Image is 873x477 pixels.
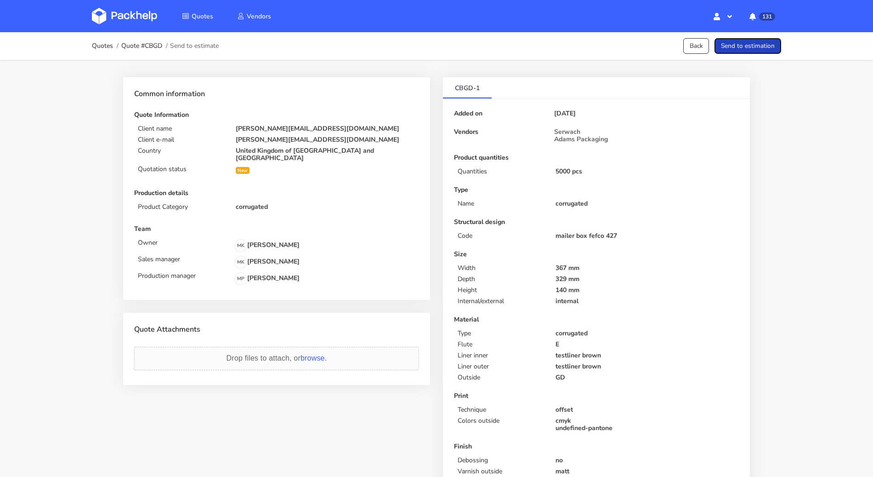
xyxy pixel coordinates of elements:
div: New [236,167,249,174]
p: 367 mm [556,264,739,272]
p: Type [458,330,544,337]
nav: breadcrumb [92,37,219,55]
p: Liner outer [458,363,544,370]
p: Type [454,186,739,194]
span: MK [235,256,247,268]
span: Vendors [247,12,271,21]
p: Team [134,225,419,233]
p: Common information [134,88,419,100]
a: Back [683,38,709,54]
p: [PERSON_NAME] [234,256,300,269]
span: Adams Packaging [554,136,608,143]
p: Material [454,316,739,323]
a: Quote #CBGD [121,42,162,50]
span: 131 [759,12,775,21]
p: United Kingdom of [GEOGRAPHIC_DATA] and [GEOGRAPHIC_DATA] [236,147,419,162]
p: corrugated [556,330,739,337]
p: [PERSON_NAME] [234,239,300,252]
p: Quantities [458,168,544,175]
p: Depth [458,276,544,283]
p: cmyk [556,417,739,425]
p: Client e-mail [138,136,225,144]
span: Drop files to attach, or [227,354,327,362]
a: Quotes [92,42,113,50]
p: Print [454,392,739,400]
p: 329 mm [556,276,739,283]
p: internal [556,298,739,305]
p: Outside [458,374,544,381]
p: corrugated [556,200,739,207]
p: Product Category [138,203,225,211]
p: mailer box fefco 427 [556,232,739,240]
span: MK [235,240,247,252]
p: Internal/external [458,298,544,305]
p: Quote Attachments [134,324,419,336]
p: Colors outside [458,417,544,425]
p: Quotation status [138,166,225,173]
p: [DATE] [554,110,576,117]
p: Production details [134,190,419,197]
p: corrugated [236,203,419,211]
p: Vendors [454,128,550,136]
button: Send to estimation [714,38,781,54]
p: Client name [138,125,225,132]
p: Added on [454,110,550,117]
p: offset [556,406,739,414]
p: Quote Information [134,111,419,119]
p: 140 mm [556,287,739,294]
span: Quotes [192,12,213,21]
span: Serwach [554,128,608,136]
a: CBGD-1 [443,77,492,98]
p: Varnish outside [458,468,544,475]
p: Name [458,200,544,207]
p: 5000 pcs [556,168,739,175]
p: Width [458,264,544,272]
span: Send to estimate [170,42,219,50]
p: undefined-pantone [556,425,739,432]
p: testliner brown [556,352,739,359]
p: [PERSON_NAME] [234,272,300,285]
span: MP [235,273,247,285]
a: Vendors [226,8,282,24]
p: Finish [454,443,739,450]
span: browse. [300,354,327,362]
p: Flute [458,341,544,348]
p: Height [458,287,544,294]
p: no [556,457,739,464]
p: testliner brown [556,363,739,370]
p: Code [458,232,544,240]
a: Quotes [171,8,224,24]
img: Dashboard [92,8,157,24]
p: Debossing [458,457,544,464]
p: E [556,341,739,348]
button: 131 [742,8,781,24]
p: Owner [138,239,230,247]
p: Country [138,147,225,155]
p: Sales manager [138,256,230,263]
p: Liner inner [458,352,544,359]
p: Production manager [138,272,230,280]
p: Size [454,251,739,258]
p: [PERSON_NAME][EMAIL_ADDRESS][DOMAIN_NAME] [236,125,419,132]
p: Technique [458,406,544,414]
p: matt [556,468,739,475]
p: GD [556,374,739,381]
p: [PERSON_NAME][EMAIL_ADDRESS][DOMAIN_NAME] [236,136,419,144]
p: Structural design [454,218,739,226]
p: Product quantities [454,154,739,161]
